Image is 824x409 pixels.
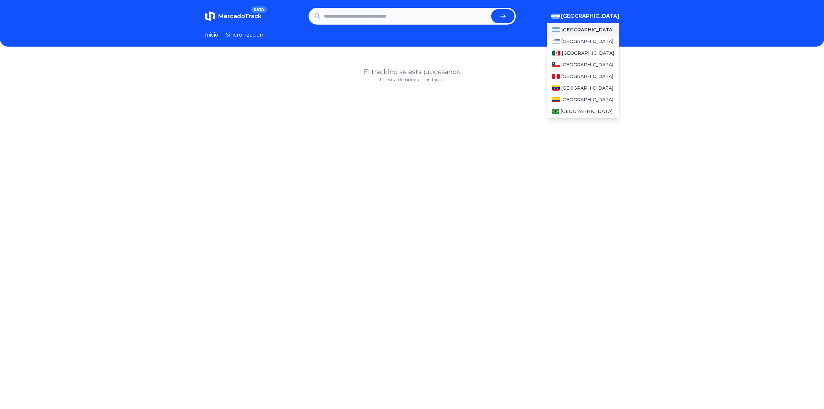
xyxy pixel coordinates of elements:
[205,76,619,83] p: Intenta de nuevo más tarde.
[552,39,560,44] img: Uruguay
[561,73,614,80] span: [GEOGRAPHIC_DATA]
[547,71,619,82] a: Peru[GEOGRAPHIC_DATA]
[561,85,614,91] span: [GEOGRAPHIC_DATA]
[552,27,560,32] img: Argentina
[226,31,263,39] a: Sincronizacion
[561,96,614,103] span: [GEOGRAPHIC_DATA]
[205,11,262,21] a: MercadoTrackBETA
[205,31,218,39] a: Inicio
[547,105,619,117] a: Brasil[GEOGRAPHIC_DATA]
[547,24,619,36] a: Argentina[GEOGRAPHIC_DATA]
[218,13,262,20] span: MercadoTrack
[560,108,613,115] span: [GEOGRAPHIC_DATA]
[547,59,619,71] a: Chile[GEOGRAPHIC_DATA]
[552,97,560,102] img: Colombia
[205,11,215,21] img: MercadoTrack
[547,82,619,94] a: Venezuela[GEOGRAPHIC_DATA]
[552,85,560,91] img: Venezuela
[205,67,619,76] h1: El tracking se esta procesando
[561,38,614,45] span: [GEOGRAPHIC_DATA]
[562,50,614,56] span: [GEOGRAPHIC_DATA]
[552,74,560,79] img: Peru
[547,47,619,59] a: Mexico[GEOGRAPHIC_DATA]
[561,61,614,68] span: [GEOGRAPHIC_DATA]
[251,6,266,13] span: BETA
[551,14,560,19] img: Argentina
[561,27,614,33] span: [GEOGRAPHIC_DATA]
[547,94,619,105] a: Colombia[GEOGRAPHIC_DATA]
[561,12,619,20] span: [GEOGRAPHIC_DATA]
[552,50,560,56] img: Mexico
[551,12,619,20] button: [GEOGRAPHIC_DATA]
[547,36,619,47] a: Uruguay[GEOGRAPHIC_DATA]
[552,109,559,114] img: Brasil
[552,62,560,67] img: Chile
